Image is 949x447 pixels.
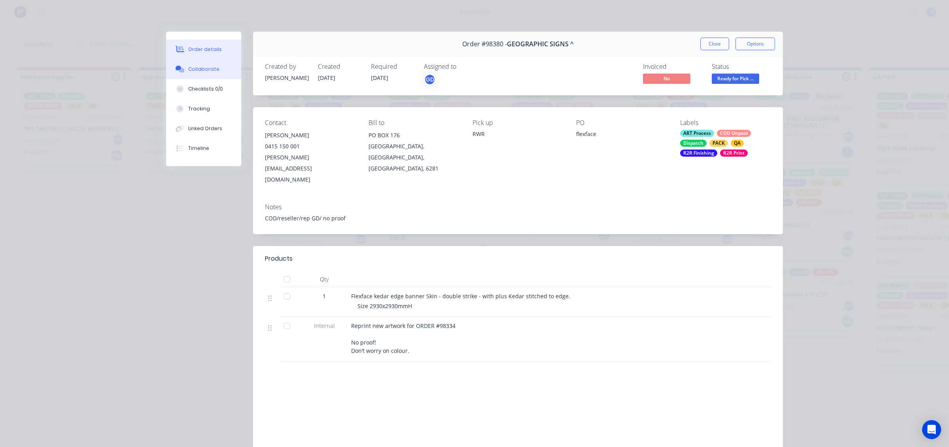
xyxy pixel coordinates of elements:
button: Checklists 0/0 [166,79,241,99]
div: Products [265,254,293,263]
div: Bill to [369,119,459,127]
div: R2R Finishing [680,150,717,157]
span: 1 [323,292,326,300]
span: Order #98380 - [462,40,507,48]
div: Labels [680,119,771,127]
div: Open Intercom Messenger [922,420,941,439]
div: [PERSON_NAME][EMAIL_ADDRESS][DOMAIN_NAME] [265,152,356,185]
div: Order details [188,46,222,53]
div: RWR [473,130,563,138]
div: Assigned to [424,63,503,70]
button: Close [700,38,729,50]
button: Timeline [166,138,241,158]
div: Created [318,63,361,70]
div: [PERSON_NAME] [265,74,308,82]
div: PACK [709,140,728,147]
button: Options [735,38,775,50]
div: [GEOGRAPHIC_DATA], [GEOGRAPHIC_DATA], [GEOGRAPHIC_DATA], 6281 [369,141,459,174]
button: Linked Orders [166,119,241,138]
span: [DATE] [318,74,335,81]
div: 0415 150 001 [265,141,356,152]
button: Ready for Pick ... [712,74,759,85]
span: Reprint new artwork for ORDER #98334 No proof! Don’t worry on colour. [351,322,456,354]
div: Collaborate [188,66,219,73]
div: Invoiced [643,63,702,70]
div: COD Unpaid [717,130,751,137]
div: R2R Print [720,150,748,157]
span: Internal [304,322,345,330]
div: Required [371,63,414,70]
span: [DATE] [371,74,388,81]
div: Checklists 0/0 [188,85,223,93]
div: Status [712,63,771,70]
span: Size 2930x2930mmH [357,302,412,310]
div: Timeline [188,145,209,152]
div: ART Process [680,130,714,137]
button: Order details [166,40,241,59]
div: PO BOX 176 [369,130,459,141]
span: GEOGRAPHIC SIGNS ^ [507,40,574,48]
div: PO [576,119,667,127]
button: GD [424,74,436,85]
div: Dispatch [680,140,707,147]
span: Ready for Pick ... [712,74,759,83]
div: PO BOX 176[GEOGRAPHIC_DATA], [GEOGRAPHIC_DATA], [GEOGRAPHIC_DATA], 6281 [369,130,459,174]
div: Tracking [188,105,210,112]
div: [PERSON_NAME]0415 150 001[PERSON_NAME][EMAIL_ADDRESS][DOMAIN_NAME] [265,130,356,185]
div: QA [731,140,744,147]
div: Pick up [473,119,563,127]
div: flexface [576,130,667,141]
div: Qty [301,271,348,287]
div: Contact [265,119,356,127]
button: Collaborate [166,59,241,79]
button: Tracking [166,99,241,119]
div: Notes [265,203,771,211]
div: COD/reseller/rep GD/ no proof [265,214,771,222]
div: Linked Orders [188,125,222,132]
div: Created by [265,63,308,70]
div: [PERSON_NAME] [265,130,356,141]
span: Flexface kedar edge banner Skin - double strike - with plus Kedar stitched to edge. [351,292,570,300]
span: No [643,74,690,83]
